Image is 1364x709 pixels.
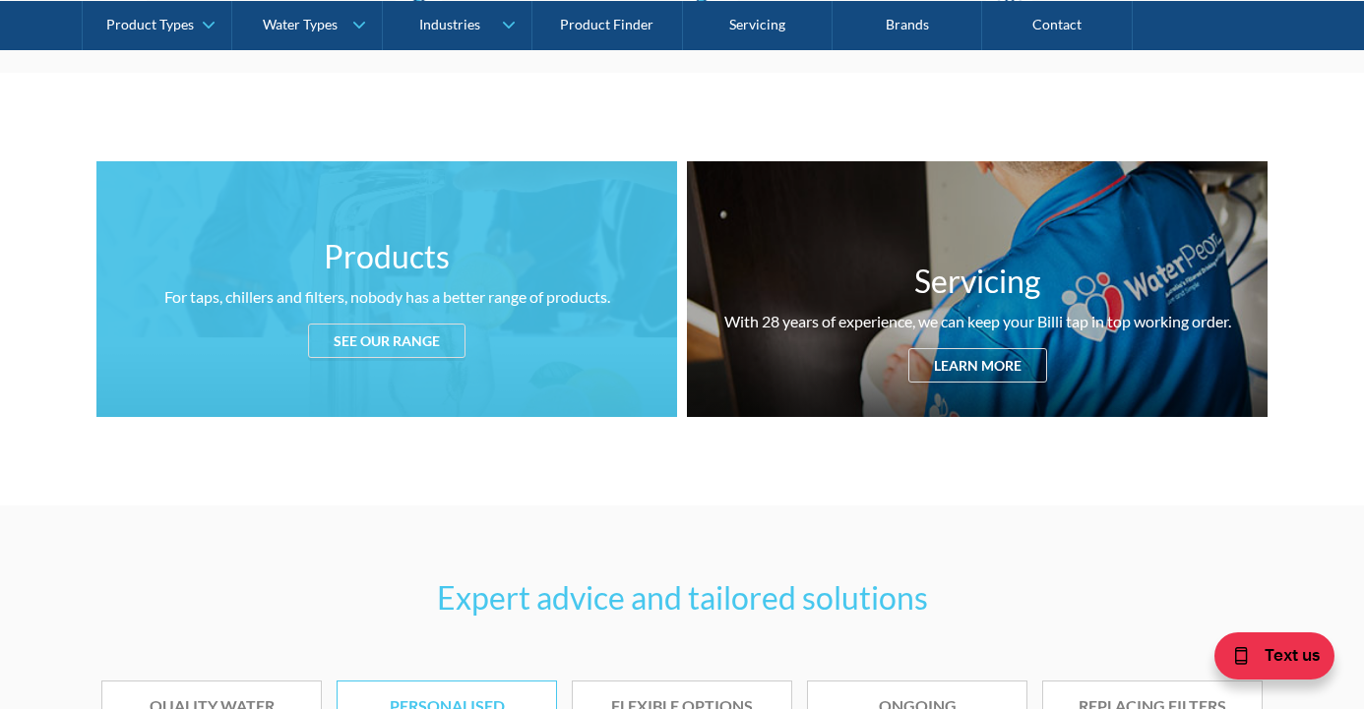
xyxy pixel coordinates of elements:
[914,258,1040,305] h3: Servicing
[324,233,450,280] h3: Products
[687,161,1268,417] a: ServicingWith 28 years of experience, we can keep your Billi tap in top working order.Learn more
[101,574,1263,621] h3: Expert advice and tailored solutions
[308,324,465,358] div: See our range
[263,16,338,32] div: Water Types
[1167,611,1364,709] iframe: podium webchat widget bubble
[164,285,610,309] div: For taps, chillers and filters, nobody has a better range of products.
[419,16,480,32] div: Industries
[96,161,677,417] a: ProductsFor taps, chillers and filters, nobody has a better range of products.See our range
[106,16,194,32] div: Product Types
[908,348,1047,383] div: Learn more
[724,310,1231,333] div: With 28 years of experience, we can keep your Billi tap in top working order.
